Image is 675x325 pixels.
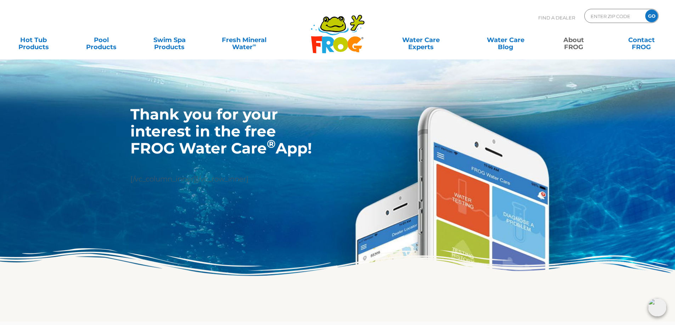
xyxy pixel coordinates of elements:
input: GO [645,10,658,22]
a: AboutFROG [547,33,600,47]
a: Hot TubProducts [7,33,60,47]
a: Water CareBlog [479,33,532,47]
sup: ® [267,137,276,151]
h1: Thank you for your interest in the free FROG Water Care App! [130,106,316,157]
sup: ∞ [253,42,256,48]
a: ContactFROG [615,33,668,47]
a: Water CareExperts [378,33,464,47]
a: Swim SpaProducts [143,33,196,47]
div: [/vc_column_inner][/vc_row_inner] [130,106,316,185]
a: PoolProducts [75,33,128,47]
input: Zip Code Form [590,11,638,21]
p: Find A Dealer [538,9,575,27]
img: openIcon [648,298,666,317]
a: Fresh MineralWater∞ [211,33,277,47]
